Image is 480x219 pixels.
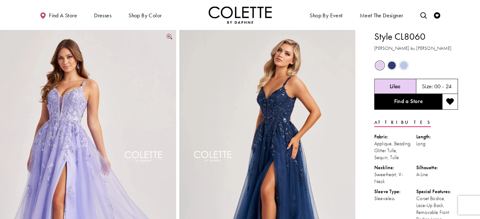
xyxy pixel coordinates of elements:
img: Colette by Daphne [209,6,272,24]
span: Size: [422,83,433,90]
span: Find a store [49,12,77,19]
span: Dresses [94,12,111,19]
span: Dresses [92,6,113,24]
div: Lilac [374,60,385,71]
div: Product color controls state depends on size chosen [374,60,458,72]
div: Bluebell [398,60,409,71]
span: Shop by color [127,6,163,24]
div: Sweetheart, V-Neck [374,171,416,185]
button: Add to wishlist [442,94,458,110]
div: Sleeveless [374,195,416,202]
div: Length: [416,133,458,140]
div: Silhouette: [416,164,458,171]
a: Visit Home Page [209,6,272,24]
div: Applique, Beading, Glitter Tulle, Sequin, Tulle [374,140,416,161]
div: A-Line [416,171,458,178]
div: Long [416,140,458,147]
a: Meet the designer [358,6,405,24]
div: Special Features: [416,188,458,195]
span: Shop By Event [310,12,342,19]
a: Check Wishlist [432,6,442,24]
span: Meet the designer [360,12,403,19]
div: Neckline: [374,164,416,171]
span: Shop By Event [308,6,344,24]
a: Toggle search [418,6,428,24]
div: Navy Blue [386,60,397,71]
a: Find a store [38,6,79,24]
h5: Chosen color [390,83,401,89]
div: Fabric: [374,133,416,140]
h1: Style CL8060 [374,30,458,43]
div: Sleeve Type: [374,188,416,195]
h3: [PERSON_NAME] by [PERSON_NAME] [374,45,458,52]
a: Find a Store [374,94,442,110]
a: Attributes [374,118,431,127]
h5: 00 - 24 [434,83,452,89]
span: Shop by color [128,12,162,19]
